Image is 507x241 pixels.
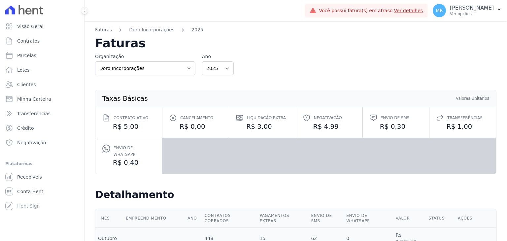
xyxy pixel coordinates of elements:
th: Valores Unitários [456,95,490,101]
span: Conta Hent [17,188,43,195]
p: Ver opções [450,11,494,17]
th: Ações [455,209,496,228]
span: Recebíveis [17,174,42,180]
span: Crédito [17,125,34,131]
dd: R$ 3,00 [236,122,289,131]
a: Conta Hent [3,185,82,198]
dd: R$ 1,00 [436,122,489,131]
span: Minha Carteira [17,96,51,102]
th: Valor [393,209,426,228]
span: Envio de SMS [381,115,410,121]
span: Transferências [447,115,483,121]
label: Organização [95,53,195,60]
a: Transferências [3,107,82,120]
span: MR [436,8,443,13]
a: Contratos [3,34,82,48]
a: Crédito [3,121,82,135]
h2: Detalhamento [95,189,496,201]
span: Envio de Whatsapp [114,145,155,158]
dd: R$ 0,40 [102,158,155,167]
a: Visão Geral [3,20,82,33]
span: Negativação [314,115,342,121]
a: Negativação [3,136,82,149]
th: Ano [185,209,202,228]
a: Lotes [3,63,82,77]
a: Recebíveis [3,170,82,184]
dd: R$ 0,00 [169,122,222,131]
label: Ano [202,53,234,60]
a: Doro Incorporações [129,26,174,33]
span: Liquidação extra [247,115,286,121]
dd: R$ 0,30 [369,122,422,131]
a: 2025 [191,26,203,33]
span: Contratos [17,38,40,44]
th: Empreendimento [123,209,185,228]
a: Ver detalhes [394,8,423,13]
th: Pagamentos extras [257,209,309,228]
dd: R$ 4,99 [303,122,356,131]
th: Contratos cobrados [202,209,257,228]
span: Cancelamento [180,115,213,121]
span: Contrato ativo [114,115,148,121]
span: Negativação [17,139,46,146]
span: Transferências [17,110,51,117]
th: Envio de Whatsapp [344,209,393,228]
a: Faturas [95,26,112,33]
a: Clientes [3,78,82,91]
th: Mês [95,209,123,228]
span: Visão Geral [17,23,44,30]
h2: Faturas [95,37,496,49]
a: Parcelas [3,49,82,62]
div: Plataformas [5,160,79,168]
span: Parcelas [17,52,36,59]
button: MR [PERSON_NAME] Ver opções [427,1,507,20]
th: Envio de SMS [308,209,344,228]
a: Minha Carteira [3,92,82,106]
th: Status [426,209,455,228]
span: Você possui fatura(s) em atraso. [319,7,423,14]
dd: R$ 5,00 [102,122,155,131]
nav: Breadcrumb [95,26,496,37]
span: Clientes [17,81,36,88]
span: Lotes [17,67,30,73]
p: [PERSON_NAME] [450,5,494,11]
th: Taxas Básicas [102,95,148,101]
